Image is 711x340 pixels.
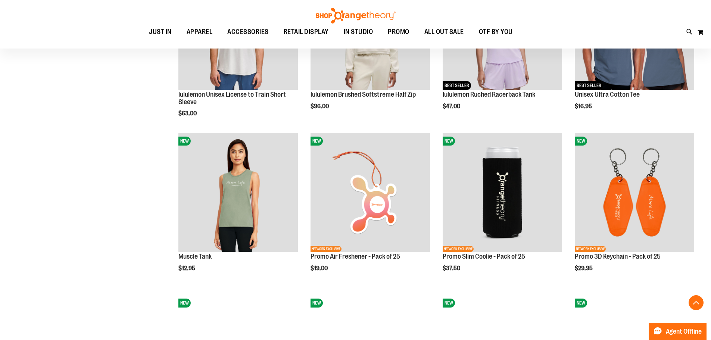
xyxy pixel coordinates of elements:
a: Promo Slim Coolie - Pack of 25NEWNETWORK EXCLUSIVE [443,133,562,253]
div: product [307,129,434,291]
span: APPAREL [187,24,213,40]
a: Promo Air Freshener - Pack of 25NEWNETWORK EXCLUSIVE [311,133,430,253]
span: NEW [311,299,323,308]
a: lululemon Ruched Racerback Tank [443,91,535,98]
span: ALL OUT SALE [424,24,464,40]
span: NEW [443,137,455,146]
span: $12.95 [178,265,196,272]
span: $63.00 [178,110,198,117]
img: Promo 3D Keychain - Pack of 25 [575,133,694,252]
a: lululemon Unisex License to Train Short Sleeve [178,91,286,106]
span: $19.00 [311,265,329,272]
span: NETWORK EXCLUSIVE [443,246,474,252]
a: Promo 3D Keychain - Pack of 25 [575,253,661,260]
div: product [175,129,302,291]
span: JUST IN [149,24,172,40]
a: Unisex Ultra Cotton Tee [575,91,640,98]
span: $29.95 [575,265,594,272]
span: NETWORK EXCLUSIVE [575,246,606,252]
span: BEST SELLER [575,81,603,90]
img: Shop Orangetheory [315,8,397,24]
span: Agent Offline [666,328,702,335]
div: product [439,129,566,291]
button: Back To Top [689,295,704,310]
span: OTF BY YOU [479,24,513,40]
span: NEW [443,299,455,308]
img: Muscle Tank [178,133,298,252]
span: NEW [311,137,323,146]
a: Promo Air Freshener - Pack of 25 [311,253,400,260]
a: Muscle Tank [178,253,212,260]
span: $37.50 [443,265,461,272]
span: $96.00 [311,103,330,110]
a: Muscle TankNEW [178,133,298,253]
span: NEW [575,299,587,308]
span: RETAIL DISPLAY [284,24,329,40]
span: NETWORK EXCLUSIVE [311,246,342,252]
img: Promo Slim Coolie - Pack of 25 [443,133,562,252]
span: IN STUDIO [344,24,373,40]
span: PROMO [388,24,409,40]
span: ACCESSORIES [227,24,269,40]
span: NEW [178,137,191,146]
span: NEW [178,299,191,308]
span: $47.00 [443,103,461,110]
a: lululemon Brushed Softstreme Half Zip [311,91,416,98]
span: $16.95 [575,103,593,110]
div: product [571,129,698,291]
a: Promo 3D Keychain - Pack of 25NEWNETWORK EXCLUSIVE [575,133,694,253]
span: BEST SELLER [443,81,471,90]
button: Agent Offline [649,323,707,340]
img: Promo Air Freshener - Pack of 25 [311,133,430,252]
a: Promo Slim Coolie - Pack of 25 [443,253,525,260]
span: NEW [575,137,587,146]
